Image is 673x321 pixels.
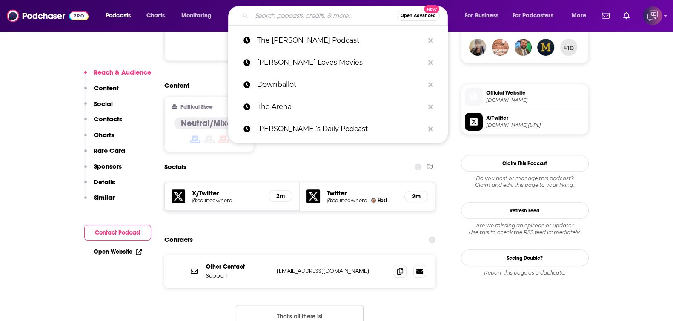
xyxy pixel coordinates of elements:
h5: X/Twitter [192,189,262,197]
h5: 2m [276,192,285,200]
span: Monitoring [181,10,212,22]
p: Reach & Audience [94,68,151,76]
img: ryanraysr [515,39,532,56]
p: Charts [94,131,114,139]
img: Podchaser - Follow, Share and Rate Podcasts [7,8,89,24]
img: Colin Cowherd [371,198,376,203]
p: The Arena [257,96,424,118]
p: Doug Loves Movies [257,52,424,74]
span: X/Twitter [486,114,585,122]
div: Report this page as a duplicate. [461,269,589,276]
button: Similar [84,193,115,209]
p: Downballot [257,74,424,96]
a: Open Website [94,248,142,255]
a: @colincowherd [192,197,262,203]
p: Details [94,178,115,186]
a: Show notifications dropdown [599,9,613,23]
img: User Profile [643,6,662,25]
button: open menu [507,9,566,23]
div: Claim and edit this page to your liking. [461,175,589,189]
button: Claim This Podcast [461,155,589,172]
a: [PERSON_NAME]’s Daily Podcast [228,118,448,140]
span: Do you host or manage this podcast? [461,175,589,182]
h4: Neutral/Mixed [181,118,238,129]
button: Show More [172,38,429,54]
button: open menu [566,9,597,23]
button: Contact Podcast [84,225,151,241]
p: Contacts [94,115,122,123]
span: More [572,10,586,22]
span: Host [378,198,387,203]
h2: Contacts [164,232,193,248]
button: Sponsors [84,162,122,178]
p: Support [206,272,270,279]
span: For Podcasters [513,10,553,22]
img: StaciHowie [469,39,486,56]
div: Search podcasts, credits, & more... [236,6,456,26]
div: Are we missing an episode or update? Use this to check the RSS feed immediately. [461,222,589,236]
p: Rate Card [94,146,125,155]
span: Open Advanced [401,14,436,18]
button: open menu [459,9,509,23]
p: Mike’s Daily Podcast [257,118,424,140]
p: Sponsors [94,162,122,170]
p: Social [94,100,113,108]
p: Content [94,84,119,92]
button: Rate Card [84,146,125,162]
img: SkitsTakeover [492,39,509,56]
button: Show profile menu [643,6,662,25]
img: tigersr1 [537,39,554,56]
span: Podcasts [106,10,131,22]
button: open menu [175,9,223,23]
h2: Socials [164,159,186,175]
p: The Colin Cowherd Podcast [257,29,424,52]
span: twitter.com/colincowherd [486,122,585,129]
span: Official Website [486,89,585,97]
button: Charts [84,131,114,146]
a: @colincowherd [327,197,367,203]
button: Reach & Audience [84,68,151,84]
a: Official Website[DOMAIN_NAME] [465,88,585,106]
a: X/Twitter[DOMAIN_NAME][URL] [465,113,585,131]
span: For Business [465,10,498,22]
h5: 2m [412,193,421,200]
span: iheart.com [486,97,585,103]
button: Social [84,100,113,115]
button: Content [84,84,119,100]
a: [PERSON_NAME] Loves Movies [228,52,448,74]
button: Details [84,178,115,194]
span: Charts [146,10,165,22]
a: Downballot [228,74,448,96]
a: The Arena [228,96,448,118]
input: Search podcasts, credits, & more... [252,9,397,23]
h5: Twitter [327,189,398,197]
span: Logged in as corioliscompany [643,6,662,25]
a: Seeing Double? [461,249,589,266]
button: open menu [100,9,142,23]
a: Charts [141,9,170,23]
button: Refresh Feed [461,202,589,219]
button: Contacts [84,115,122,131]
h2: Political Skew [180,104,213,110]
p: Similar [94,193,115,201]
button: Open AdvancedNew [397,11,440,21]
span: New [424,5,439,13]
h2: Content [164,81,429,89]
p: Other Contact [206,263,270,270]
a: The [PERSON_NAME] Podcast [228,29,448,52]
p: [EMAIL_ADDRESS][DOMAIN_NAME] [277,267,387,275]
button: +10 [560,39,577,56]
a: Show notifications dropdown [620,9,633,23]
